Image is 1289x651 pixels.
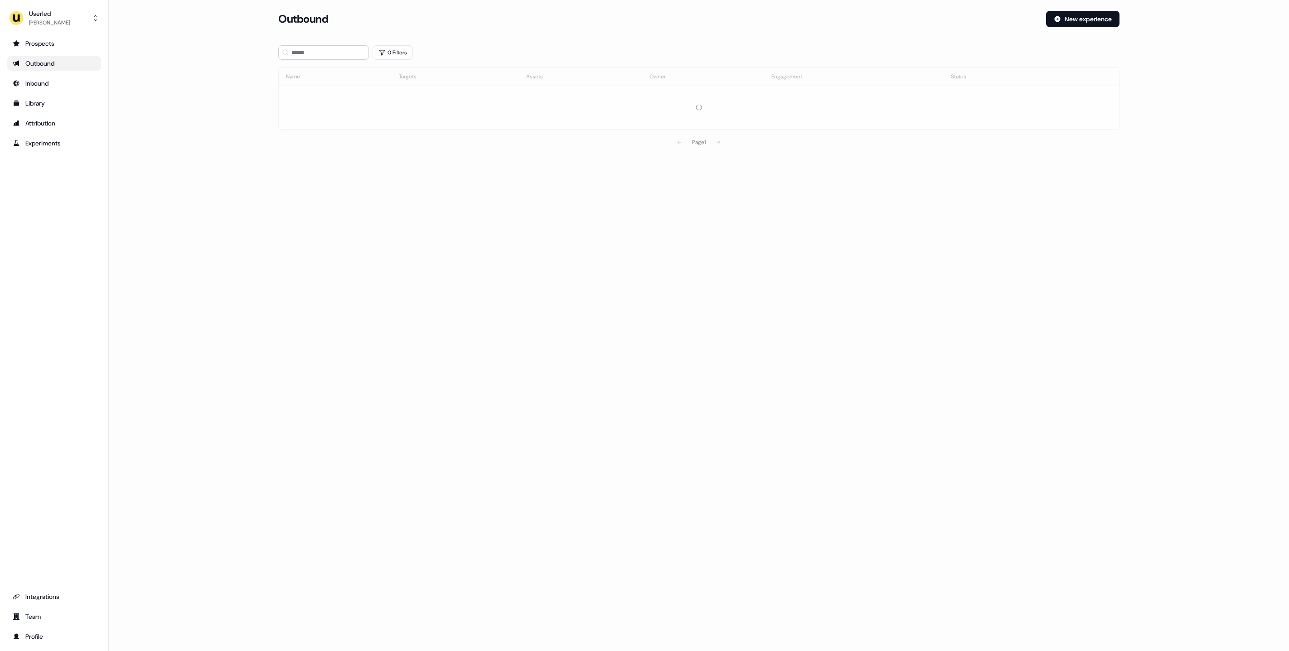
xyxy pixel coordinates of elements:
[7,629,101,644] a: Go to profile
[7,36,101,51] a: Go to prospects
[13,59,96,68] div: Outbound
[7,96,101,111] a: Go to templates
[13,79,96,88] div: Inbound
[7,76,101,91] a: Go to Inbound
[13,39,96,48] div: Prospects
[7,589,101,604] a: Go to integrations
[7,609,101,624] a: Go to team
[29,18,70,27] div: [PERSON_NAME]
[13,592,96,601] div: Integrations
[7,116,101,130] a: Go to attribution
[278,12,328,26] h3: Outbound
[373,45,413,60] button: 0 Filters
[13,612,96,621] div: Team
[1046,11,1119,27] button: New experience
[7,136,101,150] a: Go to experiments
[7,56,101,71] a: Go to outbound experience
[7,7,101,29] button: Userled[PERSON_NAME]
[29,9,70,18] div: Userled
[13,139,96,148] div: Experiments
[13,632,96,641] div: Profile
[13,99,96,108] div: Library
[13,119,96,128] div: Attribution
